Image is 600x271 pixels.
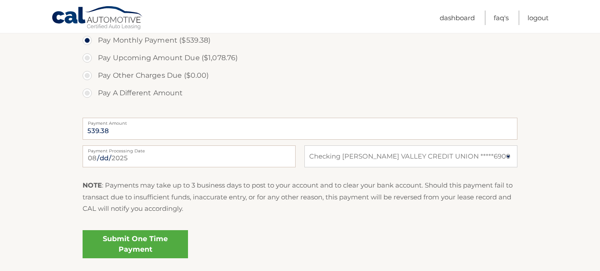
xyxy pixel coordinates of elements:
[51,6,144,31] a: Cal Automotive
[83,84,517,102] label: Pay A Different Amount
[83,67,517,84] label: Pay Other Charges Due ($0.00)
[83,118,517,140] input: Payment Amount
[494,11,509,25] a: FAQ's
[83,181,102,189] strong: NOTE
[83,118,517,125] label: Payment Amount
[83,230,188,258] a: Submit One Time Payment
[83,49,517,67] label: Pay Upcoming Amount Due ($1,078.76)
[83,180,517,214] p: : Payments may take up to 3 business days to post to your account and to clear your bank account....
[83,145,296,167] input: Payment Date
[83,145,296,152] label: Payment Processing Date
[528,11,549,25] a: Logout
[440,11,475,25] a: Dashboard
[83,32,517,49] label: Pay Monthly Payment ($539.38)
